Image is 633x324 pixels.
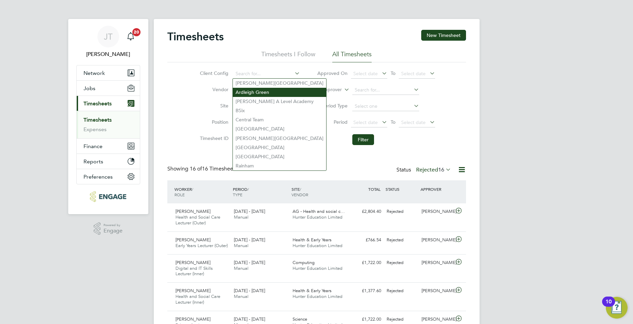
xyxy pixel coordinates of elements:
a: Expenses [83,126,107,133]
span: Engage [104,228,123,234]
button: Preferences [77,169,140,184]
div: £2,804.40 [349,206,384,217]
li: Central Team [233,115,326,124]
span: [PERSON_NAME] [175,316,210,322]
div: Rejected [384,235,419,246]
span: JT [104,32,113,41]
span: Select date [353,119,378,125]
li: [GEOGRAPHIC_DATA] [233,124,326,134]
span: Select date [353,70,378,77]
span: Manual [234,243,248,248]
div: STATUS [384,183,419,195]
label: Period [317,119,348,125]
label: Vendor [198,86,228,93]
span: [PERSON_NAME] [175,237,210,243]
span: Health & Early Years [293,237,332,243]
div: WORKER [173,183,231,201]
span: 16 Timesheets [190,165,237,172]
div: Status [396,165,452,175]
nav: Main navigation [68,19,148,214]
li: Timesheets I Follow [261,50,315,62]
a: Go to home page [76,191,140,202]
span: TOTAL [368,186,380,192]
button: Reports [77,154,140,169]
span: 16 of [190,165,202,172]
li: [PERSON_NAME][GEOGRAPHIC_DATA] [233,134,326,143]
span: [PERSON_NAME] [175,288,210,293]
span: 16 [438,166,444,173]
label: Rejected [416,166,451,173]
span: [PERSON_NAME] [175,260,210,265]
span: Health and Social Care Lecturer (Outer) [175,214,220,226]
div: Rejected [384,206,419,217]
span: Hunter Education Limited [293,214,342,220]
span: / [192,186,193,192]
label: Site [198,103,228,109]
span: Joe Turner [76,50,140,58]
span: Digital and IT Skills Lecturer (Inner) [175,265,213,277]
div: Timesheets [77,111,140,138]
button: Jobs [77,81,140,96]
span: VENDOR [292,192,308,197]
span: Manual [234,293,248,299]
button: New Timesheet [421,30,466,41]
div: PERIOD [231,183,290,201]
label: Timesheet ID [198,135,228,141]
div: £1,722.00 [349,257,384,268]
span: Preferences [83,174,113,180]
div: [PERSON_NAME] [419,235,454,246]
div: £1,377.60 [349,285,384,297]
div: 10 [606,302,612,310]
label: Period Type [317,103,348,109]
span: Hunter Education Limited [293,243,342,248]
a: JT[PERSON_NAME] [76,26,140,58]
span: Hunter Education Limited [293,265,342,271]
div: [PERSON_NAME] [419,285,454,297]
button: Filter [352,134,374,145]
span: Manual [234,265,248,271]
span: ROLE [174,192,185,197]
button: Timesheets [77,96,140,111]
div: [PERSON_NAME] [419,257,454,268]
input: Search for... [352,85,419,95]
div: Rejected [384,257,419,268]
span: Health & Early Years [293,288,332,293]
span: Select date [401,70,426,77]
div: £766.54 [349,235,384,246]
span: Reports [83,158,103,165]
span: Powered by [104,222,123,228]
li: [GEOGRAPHIC_DATA] [233,152,326,161]
span: [DATE] - [DATE] [234,237,265,243]
span: Hunter Education Limited [293,293,342,299]
a: Timesheets [83,117,112,123]
li: [PERSON_NAME][GEOGRAPHIC_DATA] [233,79,326,88]
span: Early Years Lecturer (Outer) [175,243,228,248]
span: [DATE] - [DATE] [234,260,265,265]
span: Health and Social Care Lecturer (Inner) [175,293,220,305]
li: BSix [233,106,326,115]
span: [DATE] - [DATE] [234,288,265,293]
span: 20 [132,28,141,36]
div: SITE [290,183,349,201]
li: All Timesheets [332,50,372,62]
span: Network [83,70,105,76]
label: Position [198,119,228,125]
span: Computing [293,260,315,265]
span: Science [293,316,307,322]
li: [PERSON_NAME] A Level Academy [233,97,326,106]
span: [DATE] - [DATE] [234,316,265,322]
h2: Timesheets [167,30,224,43]
label: Client Config [198,70,228,76]
span: Jobs [83,85,95,92]
div: Rejected [384,285,419,297]
label: Approved On [317,70,348,76]
span: TYPE [233,192,242,197]
li: Rainham [233,161,326,170]
div: APPROVER [419,183,454,195]
button: Network [77,65,140,80]
a: Powered byEngage [94,222,123,235]
span: / [300,186,301,192]
span: [PERSON_NAME] [175,208,210,214]
span: [DATE] - [DATE] [234,208,265,214]
a: 20 [124,26,137,47]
